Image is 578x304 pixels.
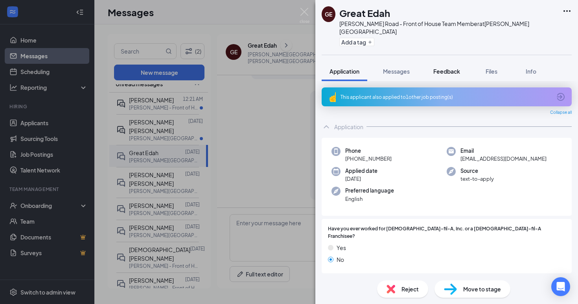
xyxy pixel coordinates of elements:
[460,155,547,163] span: [EMAIL_ADDRESS][DOMAIN_NAME]
[345,167,377,175] span: Applied date
[551,277,570,296] div: Open Intercom Messenger
[526,68,536,75] span: Info
[339,20,558,35] div: [PERSON_NAME] Road - Front of House Team Member at [PERSON_NAME][GEOGRAPHIC_DATA]
[401,285,419,293] span: Reject
[460,167,494,175] span: Source
[368,40,372,44] svg: Plus
[463,285,501,293] span: Move to stage
[345,175,377,183] span: [DATE]
[345,187,394,195] span: Preferred language
[556,92,565,102] svg: ArrowCircle
[328,225,565,240] span: Have you ever worked for [DEMOGRAPHIC_DATA]-fil-A, Inc. or a [DEMOGRAPHIC_DATA]-fil-A Franchisee?
[345,147,392,155] span: Phone
[339,6,390,20] h1: Great Edah
[334,123,363,131] div: Application
[345,155,392,163] span: [PHONE_NUMBER]
[339,38,374,46] button: PlusAdd a tag
[322,122,331,132] svg: ChevronUp
[550,109,572,116] span: Collapse all
[337,243,346,252] span: Yes
[329,68,359,75] span: Application
[562,6,572,16] svg: Ellipses
[383,68,410,75] span: Messages
[341,94,551,100] div: This applicant also applied to 1 other job posting(s)
[433,68,460,75] span: Feedback
[345,195,394,203] span: English
[337,255,344,264] span: No
[460,175,494,183] span: text-to-apply
[460,147,547,155] span: Email
[325,10,332,18] div: GE
[486,68,497,75] span: Files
